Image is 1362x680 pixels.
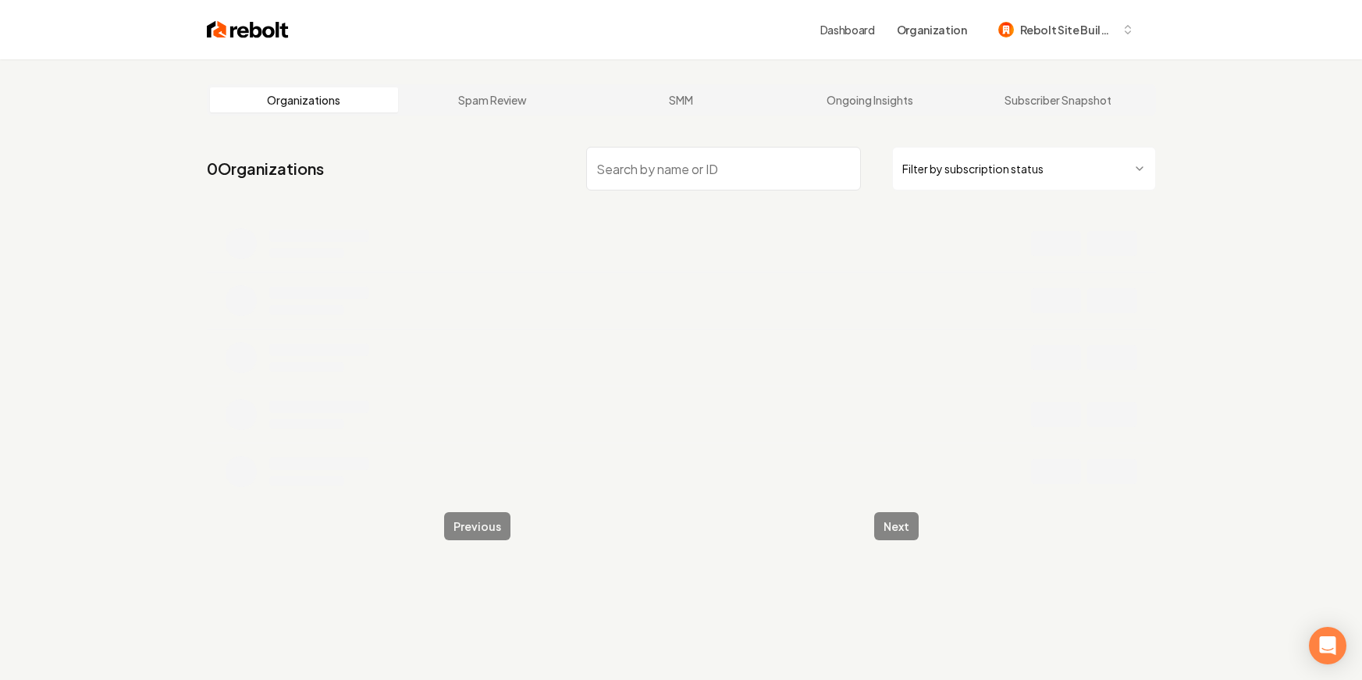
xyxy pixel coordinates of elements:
[775,87,964,112] a: Ongoing Insights
[586,147,861,190] input: Search by name or ID
[998,22,1014,37] img: Rebolt Site Builder
[207,19,289,41] img: Rebolt Logo
[1020,22,1115,38] span: Rebolt Site Builder
[210,87,399,112] a: Organizations
[587,87,776,112] a: SMM
[207,158,324,180] a: 0Organizations
[1309,627,1346,664] div: Open Intercom Messenger
[964,87,1153,112] a: Subscriber Snapshot
[398,87,587,112] a: Spam Review
[887,16,976,44] button: Organization
[820,22,875,37] a: Dashboard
